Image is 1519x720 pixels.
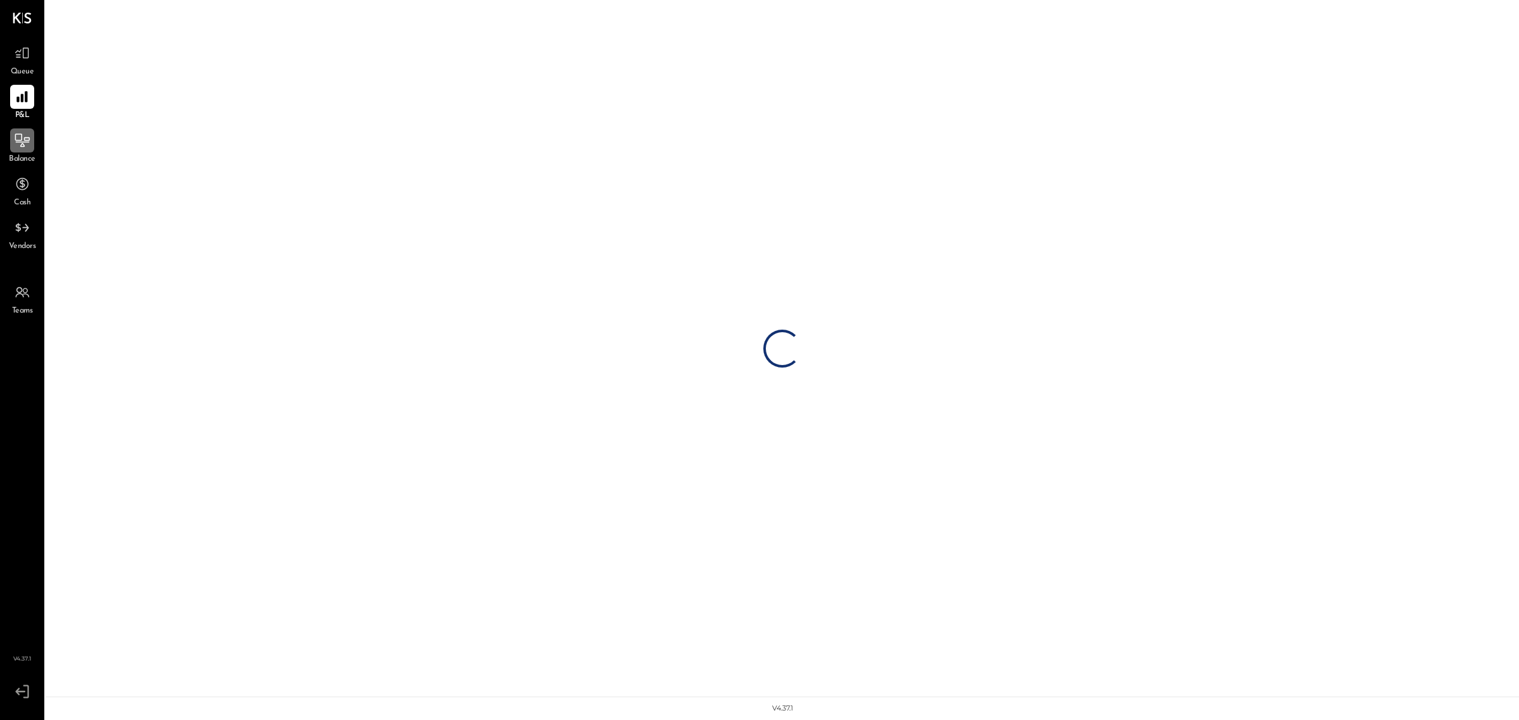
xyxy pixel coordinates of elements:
[1,41,44,78] a: Queue
[1,280,44,317] a: Teams
[772,704,793,714] div: v 4.37.1
[12,306,33,317] span: Teams
[1,216,44,252] a: Vendors
[1,128,44,165] a: Balance
[1,85,44,121] a: P&L
[9,154,35,165] span: Balance
[1,172,44,209] a: Cash
[11,66,34,78] span: Queue
[14,197,30,209] span: Cash
[15,110,30,121] span: P&L
[9,241,36,252] span: Vendors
